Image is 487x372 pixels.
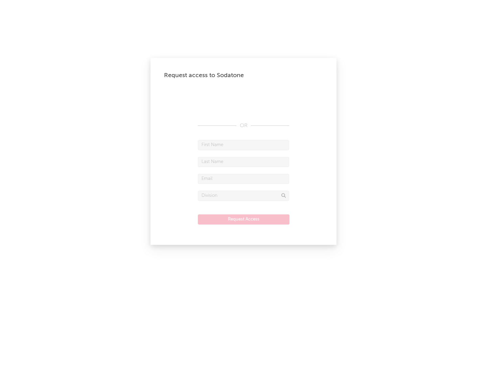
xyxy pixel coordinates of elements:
input: First Name [198,140,289,150]
button: Request Access [198,214,289,225]
input: Email [198,174,289,184]
input: Division [198,191,289,201]
div: Request access to Sodatone [164,71,323,79]
div: OR [198,122,289,130]
input: Last Name [198,157,289,167]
